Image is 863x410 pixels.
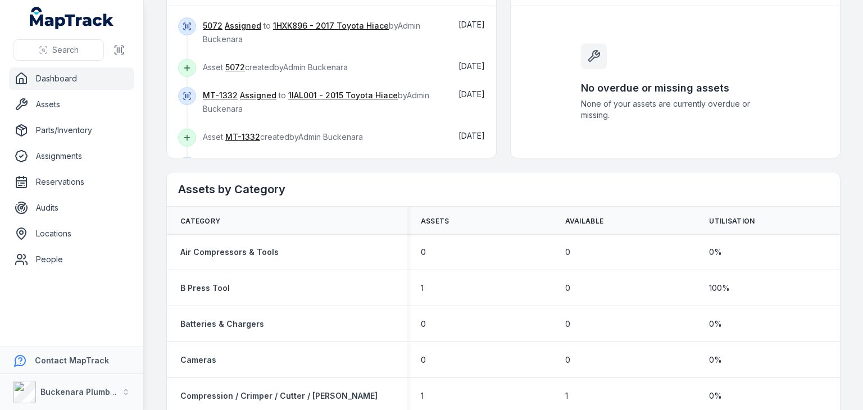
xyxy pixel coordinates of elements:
[458,131,485,140] time: 9/17/2025, 3:29:23 PM
[225,62,245,73] a: 5072
[421,390,424,402] span: 1
[13,39,104,61] button: Search
[458,89,485,99] time: 9/17/2025, 3:30:31 PM
[9,145,134,167] a: Assignments
[180,318,264,330] a: Batteries & Chargers
[709,247,722,258] span: 0 %
[9,67,134,90] a: Dashboard
[565,247,570,258] span: 0
[421,354,426,366] span: 0
[30,7,114,29] a: MapTrack
[9,93,134,116] a: Assets
[458,61,485,71] span: [DATE]
[458,20,485,29] time: 9/18/2025, 7:13:19 AM
[180,247,279,258] a: Air Compressors & Tools
[180,390,378,402] a: Compression / Crimper / Cutter / [PERSON_NAME]
[240,90,276,101] a: Assigned
[709,354,722,366] span: 0 %
[565,217,604,226] span: Available
[9,197,134,219] a: Audits
[288,90,398,101] a: 1IAL001 - 2015 Toyota Hiace
[225,131,260,143] a: MT-1332
[458,131,485,140] span: [DATE]
[458,20,485,29] span: [DATE]
[9,171,134,193] a: Reservations
[421,283,424,294] span: 1
[565,354,570,366] span: 0
[9,248,134,271] a: People
[203,132,363,142] span: Asset created by Admin Buckenara
[458,61,485,71] time: 9/18/2025, 7:12:58 AM
[421,217,449,226] span: Assets
[458,89,485,99] span: [DATE]
[9,222,134,245] a: Locations
[709,318,722,330] span: 0 %
[565,390,568,402] span: 1
[203,90,238,101] a: MT-1332
[565,318,570,330] span: 0
[180,354,216,366] a: Cameras
[581,80,770,96] h3: No overdue or missing assets
[203,21,420,44] span: to by Admin Buckenara
[9,119,134,142] a: Parts/Inventory
[203,20,222,31] a: 5072
[709,217,755,226] span: Utilisation
[421,247,426,258] span: 0
[565,283,570,294] span: 0
[178,181,829,197] h2: Assets by Category
[35,356,109,365] strong: Contact MapTrack
[421,318,426,330] span: 0
[203,62,348,72] span: Asset created by Admin Buckenara
[225,20,261,31] a: Assigned
[180,217,220,226] span: Category
[709,283,730,294] span: 100 %
[709,390,722,402] span: 0 %
[203,90,429,113] span: to by Admin Buckenara
[40,387,188,397] strong: Buckenara Plumbing Gas & Electrical
[180,283,230,294] a: B Press Tool
[273,20,389,31] a: 1HXK896 - 2017 Toyota Hiace
[52,44,79,56] span: Search
[581,98,770,121] span: None of your assets are currently overdue or missing.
